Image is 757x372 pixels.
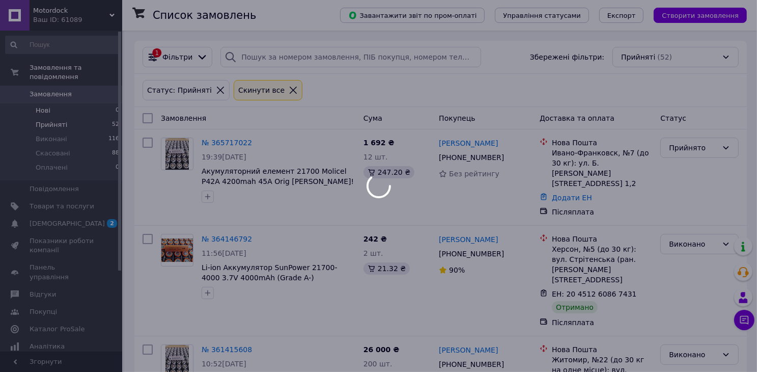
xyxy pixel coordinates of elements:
img: Фото товару [161,238,193,262]
span: Скасовані [36,149,70,158]
span: ЕН: 20 4512 6086 7431 [552,290,637,298]
span: Аналітика [30,342,65,351]
span: Покупці [30,307,57,316]
span: 12 шт. [363,153,388,161]
a: Li-ion Аккумулятор SunPower 21700-4000 3.7V 4000mAh (Grade A-) [202,263,338,282]
span: (52) [657,53,672,61]
div: Післяплата [552,207,652,217]
div: Херсон, №5 (до 30 кг): вул. Стрітенська (ран. [PERSON_NAME][STREET_ADDRESS] [552,244,652,285]
span: Прийняті [621,52,655,62]
div: Прийнято [669,142,718,153]
div: [PHONE_NUMBER] [437,247,506,261]
span: Каталог ProSale [30,325,85,334]
span: [DEMOGRAPHIC_DATA] [30,219,105,228]
img: Фото товару [165,138,189,170]
span: Завантажити звіт по пром-оплаті [348,11,476,20]
span: Motordock [33,6,109,15]
button: Чат з покупцем [734,310,754,330]
div: Післяплата [552,317,652,328]
button: Створити замовлення [654,8,747,23]
span: 90% [449,266,465,274]
span: Товари та послуги [30,202,94,211]
span: Без рейтингу [449,170,499,178]
span: 10:52[DATE] [202,360,246,368]
span: Відгуки [30,290,56,299]
span: 242 ₴ [363,235,387,243]
span: Фільтри [162,52,192,62]
span: Оплачені [36,163,68,172]
div: Ивано-Франковск, №7 (до 30 кг): ул. Б. [PERSON_NAME][STREET_ADDRESS] 1,2 [552,148,652,189]
a: № 361415608 [202,346,252,354]
span: Збережені фільтри: [530,52,604,62]
a: [PERSON_NAME] [439,234,498,245]
span: 52 [112,120,119,129]
span: 26 000 ₴ [363,346,400,354]
a: Фото товару [161,234,193,267]
a: № 365717022 [202,139,252,147]
span: Замовлення [161,114,206,122]
span: 200 шт. [363,360,392,368]
span: Управління статусами [503,12,581,19]
button: Завантажити звіт по пром-оплаті [340,8,485,23]
span: Панель управління [30,263,94,281]
span: Покупець [439,114,475,122]
a: Акумуляторний елемент 21700 Molicel P42A 4200mah 45A Orig [PERSON_NAME]! [202,167,354,185]
span: 1 692 ₴ [363,139,395,147]
button: Управління статусами [495,8,589,23]
span: Доставка та оплата [540,114,614,122]
a: Додати ЕН [552,194,592,202]
span: Повідомлення [30,184,79,194]
a: [PERSON_NAME] [439,345,498,355]
div: 21.32 ₴ [363,262,410,275]
span: Виконані [36,135,67,144]
span: 0 [116,163,119,172]
span: Замовлення та повідомлення [30,63,122,82]
a: Створити замовлення [643,11,747,19]
span: 2 [107,219,117,228]
div: Статус: Прийняті [145,85,214,96]
a: № 364146792 [202,235,252,243]
div: Ваш ID: 61089 [33,15,122,24]
div: Нова Пошта [552,138,652,148]
div: Виконано [669,238,718,250]
span: 19:39[DATE] [202,153,246,161]
a: Фото товару [161,138,193,170]
div: 247.20 ₴ [363,166,414,178]
div: [PHONE_NUMBER] [437,150,506,165]
span: Статус [660,114,686,122]
span: Показники роботи компанії [30,236,94,255]
span: Нові [36,106,50,115]
span: 11:56[DATE] [202,249,246,257]
span: Прийняті [36,120,67,129]
span: Створити замовлення [662,12,739,19]
span: 0 [116,106,119,115]
div: Нова Пошта [552,344,652,355]
div: Виконано [669,349,718,360]
div: Cкинути все [236,85,287,96]
input: Пошук за номером замовлення, ПІБ покупця, номером телефону, Email, номером накладної [220,47,481,67]
span: Замовлення [30,90,72,99]
span: Експорт [607,12,636,19]
span: 2 шт. [363,249,383,257]
span: 88 [112,149,119,158]
span: 116 [108,135,119,144]
div: [PHONE_NUMBER] [437,357,506,371]
input: Пошук [5,36,120,54]
div: Нова Пошта [552,234,652,244]
h1: Список замовлень [153,9,256,21]
button: Експорт [599,8,644,23]
a: [PERSON_NAME] [439,138,498,148]
div: Отримано [552,301,598,313]
span: Cума [363,114,382,122]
